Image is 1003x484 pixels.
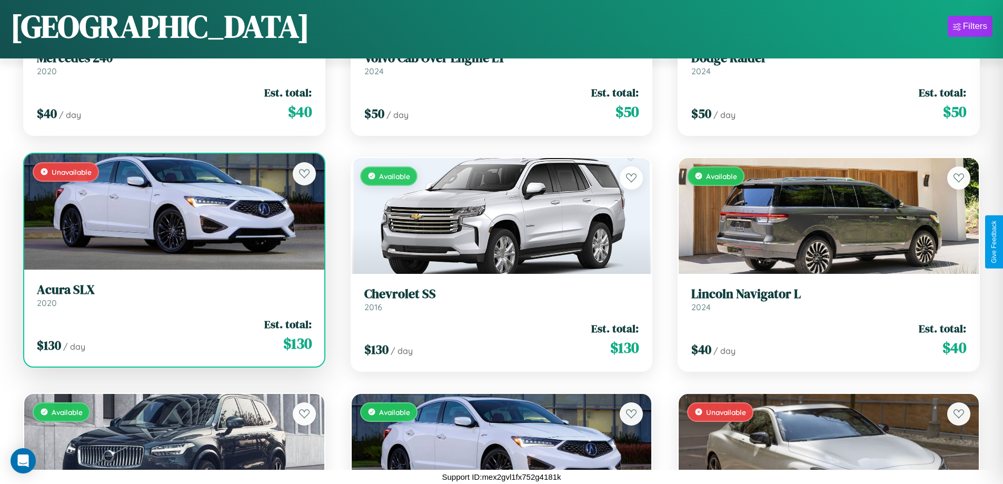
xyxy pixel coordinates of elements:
[364,302,382,312] span: 2016
[919,321,966,336] span: Est. total:
[37,66,57,76] span: 2020
[691,341,711,358] span: $ 40
[591,85,639,100] span: Est. total:
[52,408,83,417] span: Available
[37,298,57,308] span: 2020
[942,337,966,358] span: $ 40
[379,172,410,181] span: Available
[364,341,389,358] span: $ 130
[691,287,966,312] a: Lincoln Navigator L2024
[37,51,312,76] a: Mercedes 2402020
[37,282,312,298] h3: Acura SLX
[706,172,737,181] span: Available
[691,302,711,312] span: 2024
[691,66,711,76] span: 2024
[11,448,36,473] div: Open Intercom Messenger
[713,110,736,120] span: / day
[364,105,384,122] span: $ 50
[364,287,639,312] a: Chevrolet SS2016
[386,110,409,120] span: / day
[706,408,746,417] span: Unavailable
[52,167,92,176] span: Unavailable
[713,345,736,356] span: / day
[691,105,711,122] span: $ 50
[364,51,639,66] h3: Volvo Cab Over Engine LT
[948,16,992,37] button: Filters
[11,5,310,48] h1: [GEOGRAPHIC_DATA]
[591,321,639,336] span: Est. total:
[990,221,998,263] div: Give Feedback
[691,51,966,76] a: Dodge Raider2024
[364,287,639,302] h3: Chevrolet SS
[37,51,312,66] h3: Mercedes 240
[288,101,312,122] span: $ 40
[364,66,384,76] span: 2024
[264,85,312,100] span: Est. total:
[615,101,639,122] span: $ 50
[37,337,61,354] span: $ 130
[391,345,413,356] span: / day
[63,341,85,352] span: / day
[379,408,410,417] span: Available
[919,85,966,100] span: Est. total:
[963,21,987,32] div: Filters
[37,282,312,308] a: Acura SLX2020
[943,101,966,122] span: $ 50
[442,470,561,484] p: Support ID: mex2gvl1fx752g4181k
[283,333,312,354] span: $ 130
[364,51,639,76] a: Volvo Cab Over Engine LT2024
[59,110,81,120] span: / day
[264,317,312,332] span: Est. total:
[691,51,966,66] h3: Dodge Raider
[610,337,639,358] span: $ 130
[691,287,966,302] h3: Lincoln Navigator L
[37,105,57,122] span: $ 40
